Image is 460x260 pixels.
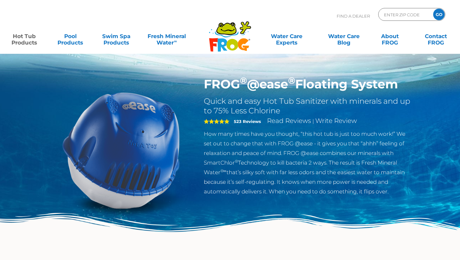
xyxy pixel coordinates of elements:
p: Find A Dealer [337,8,370,24]
h2: Quick and easy Hot Tub Sanitizer with minerals and up to 75% Less Chlorine [204,96,412,116]
img: Frog Products Logo [205,13,255,52]
a: ContactFROG [418,30,454,43]
a: AboutFROG [372,30,408,43]
a: Swim SpaProducts [98,30,134,43]
sup: ® [288,75,295,86]
a: Write Review [315,117,357,125]
p: How many times have you thought, “this hot tub is just too much work!” We set out to change that ... [204,129,412,196]
sup: ∞ [174,39,177,44]
sup: ® [240,75,247,86]
span: | [312,118,314,124]
input: GO [433,9,445,20]
a: Water CareBlog [326,30,362,43]
img: hot-tub-product-atease-system.png [48,77,194,223]
a: Water CareExperts [257,30,316,43]
a: Read Reviews [267,117,311,125]
a: Fresh MineralWater∞ [144,30,189,43]
a: Hot TubProducts [6,30,42,43]
a: PoolProducts [52,30,88,43]
strong: 523 Reviews [234,119,261,124]
span: 5 [204,119,229,124]
h1: FROG @ease Floating System [204,77,412,92]
sup: ® [235,159,238,164]
sup: ®∞ [220,168,226,173]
